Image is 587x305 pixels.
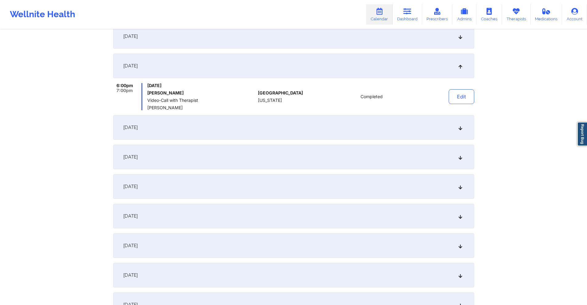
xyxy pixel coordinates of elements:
[502,4,531,25] a: Therapists
[123,243,138,249] span: [DATE]
[123,272,138,278] span: [DATE]
[258,98,282,103] span: [US_STATE]
[147,105,255,110] span: [PERSON_NAME]
[476,4,502,25] a: Coaches
[366,4,393,25] a: Calendar
[393,4,422,25] a: Dashboard
[123,33,138,39] span: [DATE]
[531,4,562,25] a: Medications
[123,183,138,190] span: [DATE]
[123,124,138,130] span: [DATE]
[123,213,138,219] span: [DATE]
[147,83,255,88] span: [DATE]
[361,94,383,99] span: Completed
[116,83,133,88] span: 6:00pm
[123,154,138,160] span: [DATE]
[422,4,453,25] a: Prescribers
[452,4,476,25] a: Admins
[123,63,138,69] span: [DATE]
[116,88,133,93] span: 7:00pm
[147,90,255,95] h6: [PERSON_NAME]
[577,122,587,146] a: Report Bug
[258,90,303,95] span: [GEOGRAPHIC_DATA]
[562,4,587,25] a: Account
[449,89,474,104] button: Edit
[147,98,255,103] span: Video-Call with Therapist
